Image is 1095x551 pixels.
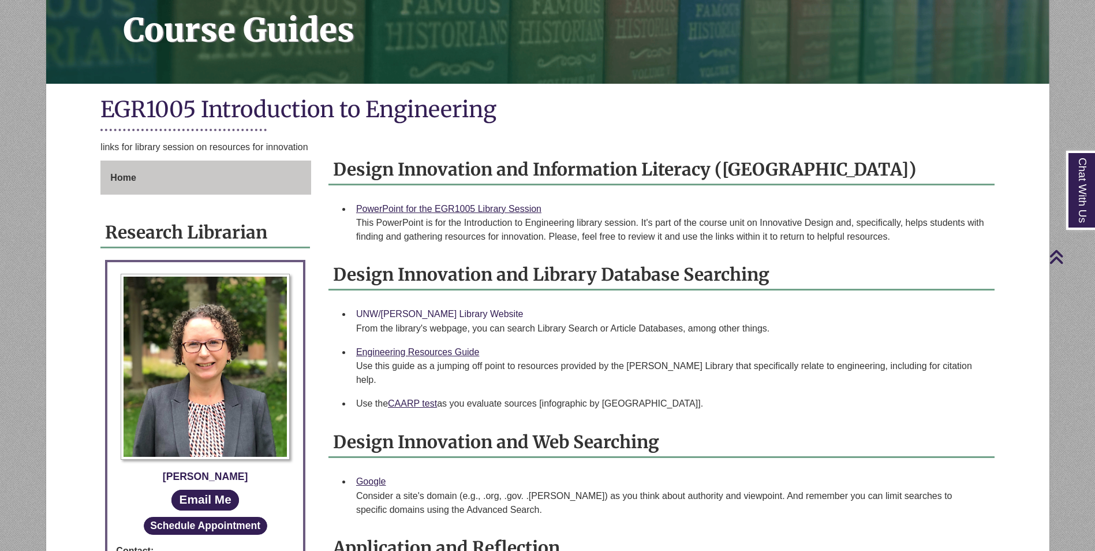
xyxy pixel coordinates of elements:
div: This PowerPoint is for the Introduction to Engineering library session. It's part of the course u... [356,216,985,244]
a: Email Me [171,490,239,510]
h2: Design Innovation and Web Searching [328,427,995,458]
span: links for library session on resources for innovation [100,142,308,152]
a: PowerPoint for the EGR1005 Library Session [356,204,541,214]
a: UNW/[PERSON_NAME] Library Website [356,309,524,319]
h1: EGR1005 Introduction to Engineering [100,95,994,126]
a: CAARP test [388,399,437,408]
a: Back to Top [1049,249,1092,265]
a: Profile Photo [PERSON_NAME] [116,274,294,485]
button: Schedule Appointment [144,517,267,535]
a: Home [100,161,311,195]
a: Google [356,476,386,486]
img: Profile Photo [121,274,290,460]
h2: Design Innovation and Library Database Searching [328,260,995,291]
a: Engineering Resources Guide [356,347,479,357]
h2: Research Librarian [100,218,310,248]
li: Use the as you evaluate sources [infographic by [GEOGRAPHIC_DATA]]. [352,392,990,416]
div: Consider a site's domain (e.g., .org, .gov. .[PERSON_NAME]) as you think about authority and view... [356,489,985,517]
span: Home [110,173,136,183]
div: [PERSON_NAME] [116,468,294,485]
h2: Design Innovation and Information Literacy ([GEOGRAPHIC_DATA]) [328,155,995,185]
div: Use this guide as a jumping off point to resources provided by the [PERSON_NAME] Library that spe... [356,359,985,387]
div: From the library's webpage, you can search Library Search or Article Databases, among other things. [356,322,985,336]
div: Guide Page Menu [100,161,311,195]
